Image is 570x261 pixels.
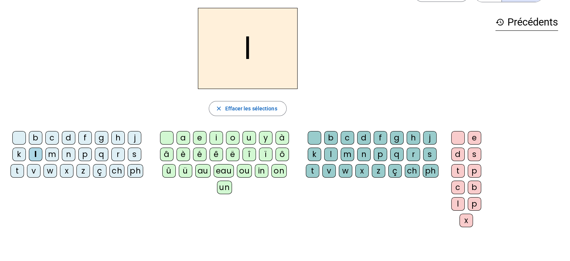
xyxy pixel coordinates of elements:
div: au [195,164,211,178]
div: l [451,197,465,211]
div: ph [423,164,438,178]
div: ch [109,164,124,178]
div: p [468,164,481,178]
div: p [468,197,481,211]
div: f [78,131,92,145]
div: ô [275,148,289,161]
div: ê [209,148,223,161]
div: k [308,148,321,161]
div: r [407,148,420,161]
div: ch [405,164,420,178]
h2: l [198,8,298,89]
div: g [390,131,404,145]
div: c [45,131,59,145]
div: p [78,148,92,161]
div: d [62,131,75,145]
div: w [43,164,57,178]
div: s [468,148,481,161]
div: b [468,181,481,194]
div: l [29,148,42,161]
div: k [12,148,26,161]
div: m [341,148,354,161]
div: b [29,131,42,145]
div: e [193,131,206,145]
div: t [10,164,24,178]
div: ï [259,148,272,161]
div: t [306,164,319,178]
div: c [451,181,465,194]
div: in [255,164,268,178]
div: é [193,148,206,161]
div: ou [237,164,252,178]
div: on [271,164,287,178]
div: g [95,131,108,145]
div: i [209,131,223,145]
div: ü [179,164,192,178]
div: n [357,148,371,161]
div: î [242,148,256,161]
button: Effacer les sélections [209,101,286,116]
div: e [468,131,481,145]
div: ç [93,164,106,178]
div: l [324,148,338,161]
div: â [160,148,174,161]
div: v [322,164,336,178]
div: q [390,148,404,161]
div: c [341,131,354,145]
div: r [111,148,125,161]
div: à [275,131,289,145]
div: z [76,164,90,178]
div: x [459,214,473,227]
div: f [374,131,387,145]
div: h [111,131,125,145]
div: b [324,131,338,145]
div: p [374,148,387,161]
div: x [60,164,73,178]
div: s [128,148,141,161]
div: eau [214,164,234,178]
div: o [226,131,239,145]
div: û [162,164,176,178]
div: v [27,164,40,178]
div: s [423,148,437,161]
div: u [242,131,256,145]
mat-icon: history [495,18,504,27]
div: q [95,148,108,161]
mat-icon: close [215,105,222,112]
div: un [217,181,232,194]
div: ë [226,148,239,161]
div: h [407,131,420,145]
div: w [339,164,352,178]
div: ph [127,164,143,178]
span: Effacer les sélections [225,104,277,113]
div: t [451,164,465,178]
div: y [259,131,272,145]
div: d [357,131,371,145]
div: j [423,131,437,145]
div: ç [388,164,402,178]
div: j [128,131,141,145]
div: è [177,148,190,161]
div: d [451,148,465,161]
div: n [62,148,75,161]
h3: Précédents [495,14,558,31]
div: x [355,164,369,178]
div: m [45,148,59,161]
div: z [372,164,385,178]
div: a [177,131,190,145]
